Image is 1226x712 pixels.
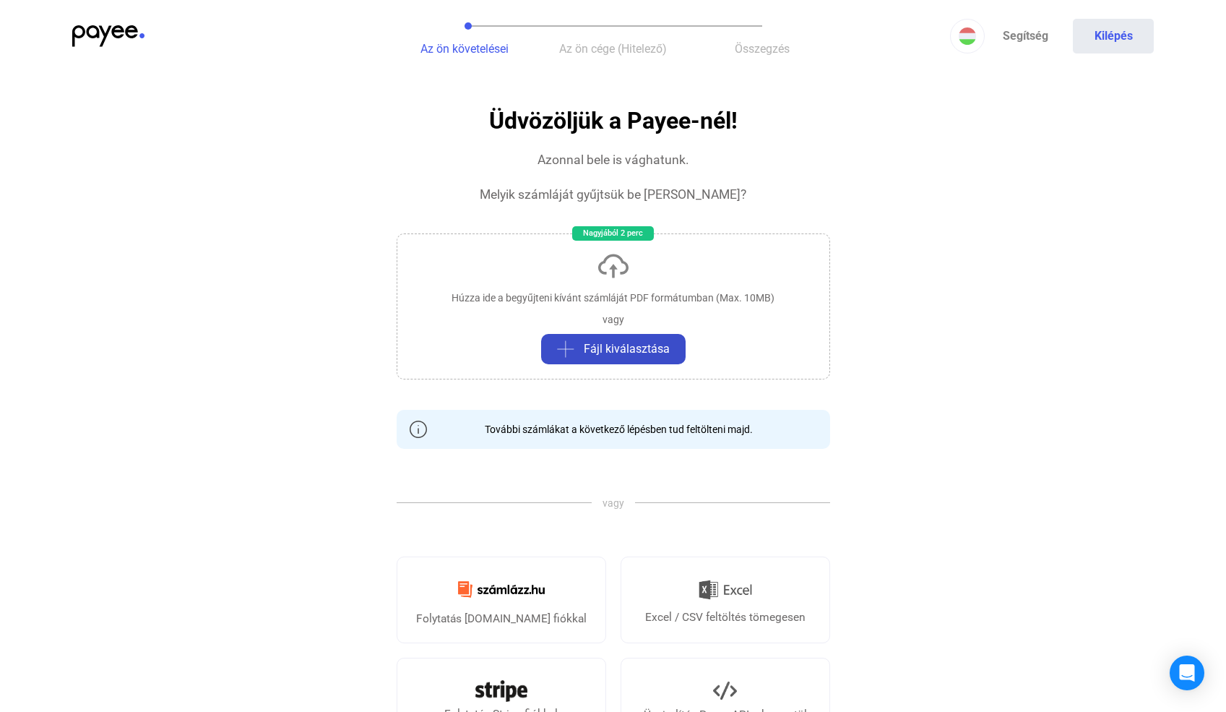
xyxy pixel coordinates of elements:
img: Excel [699,575,752,605]
a: Folytatás [DOMAIN_NAME] fiókkal [397,557,606,643]
button: HU [950,19,985,53]
div: Melyik számláját gyűjtsük be [PERSON_NAME]? [480,186,746,203]
div: vagy [603,312,624,327]
div: További számlákat a következő lépésben tud feltölteni majd. [474,422,753,437]
div: Excel / CSV feltöltés tömegesen [645,609,806,626]
div: Húzza ide a begyűjteni kívánt számláját PDF formátumban (Max. 10MB) [452,291,774,305]
button: plus-greyFájl kiválasztása [541,334,686,364]
img: HU [959,27,976,45]
button: Kilépés [1073,19,1154,53]
img: API [713,679,737,703]
div: Nagyjából 2 perc [572,226,654,241]
h1: Üdvözöljük a Payee-nél! [489,108,738,134]
img: Számlázz.hu [449,572,553,606]
a: Excel / CSV feltöltés tömegesen [621,557,830,643]
img: payee-logo [72,25,144,47]
span: Összegzés [735,42,790,56]
span: Az ön cége (Hitelező) [559,42,667,56]
img: info-grey-outline [410,421,427,438]
img: plus-grey [557,340,574,358]
a: Segítség [985,19,1066,53]
span: Az ön követelései [420,42,509,56]
span: Fájl kiválasztása [584,340,670,358]
div: Azonnal bele is vághatunk. [538,151,689,168]
div: Open Intercom Messenger [1170,656,1204,690]
span: vagy [592,496,635,510]
div: Folytatás [DOMAIN_NAME] fiókkal [416,610,587,627]
img: upload-cloud [596,249,631,283]
img: Stripe [475,680,527,702]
